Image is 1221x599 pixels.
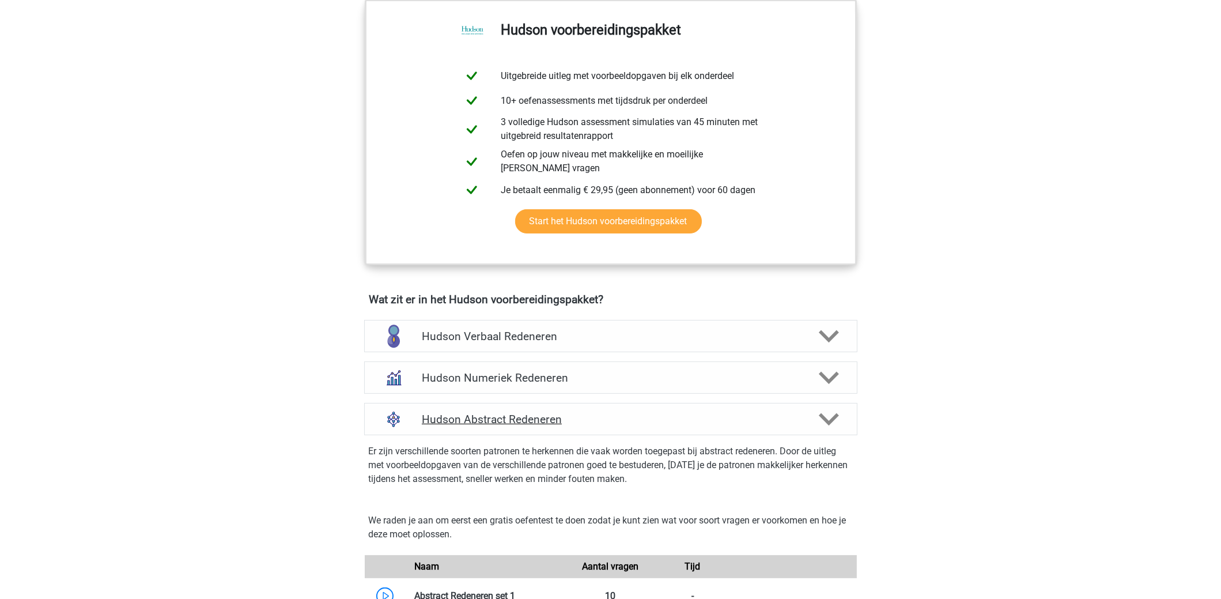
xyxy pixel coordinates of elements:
[379,321,409,351] img: verbaal redeneren
[422,371,799,385] h4: Hudson Numeriek Redeneren
[379,404,409,434] img: abstract redeneren
[422,330,799,343] h4: Hudson Verbaal Redeneren
[569,560,651,574] div: Aantal vragen
[369,293,852,306] h4: Wat zit er in het Hudson voorbereidingspakket?
[379,363,409,393] img: numeriek redeneren
[360,403,862,435] a: abstract redeneren Hudson Abstract Redeneren
[422,413,799,426] h4: Hudson Abstract Redeneren
[369,514,853,541] p: We raden je aan om eerst een gratis oefentest te doen zodat je kunt zien wat voor soort vragen er...
[369,444,853,486] p: Er zijn verschillende soorten patronen te herkennen die vaak worden toegepast bij abstract redene...
[360,361,862,394] a: numeriek redeneren Hudson Numeriek Redeneren
[406,560,570,574] div: Naam
[515,209,702,233] a: Start het Hudson voorbereidingspakket
[360,320,862,352] a: verbaal redeneren Hudson Verbaal Redeneren
[652,560,734,574] div: Tijd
